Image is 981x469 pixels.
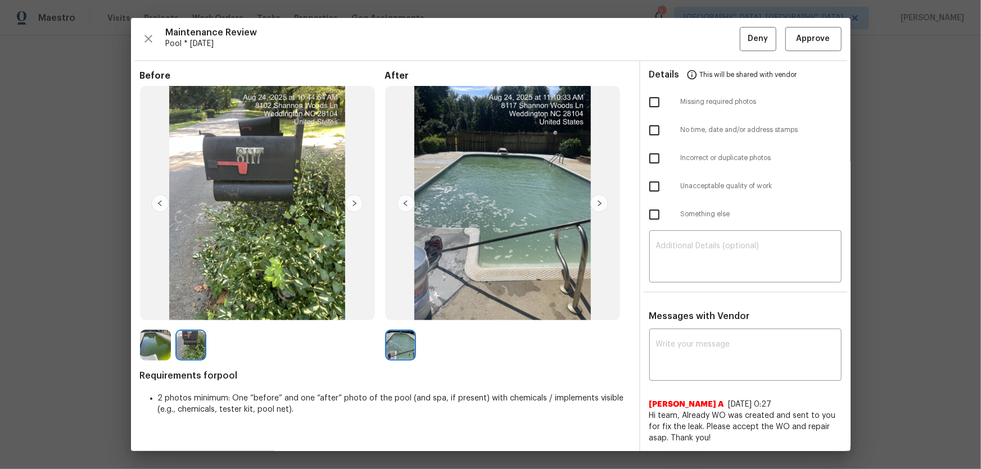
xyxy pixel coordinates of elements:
[590,194,608,212] img: right-chevron-button-url
[166,38,740,49] span: Pool * [DATE]
[385,70,630,81] span: After
[649,312,750,321] span: Messages with Vendor
[681,97,842,107] span: Missing required photos
[681,153,842,163] span: Incorrect or duplicate photos
[729,400,772,408] span: [DATE] 0:27
[740,27,776,51] button: Deny
[640,201,851,229] div: Something else
[681,125,842,135] span: No time, date and/or address stamps
[681,181,842,191] span: Unacceptable quality of work
[140,70,385,81] span: Before
[397,194,415,212] img: left-chevron-button-url
[640,88,851,116] div: Missing required photos
[158,393,630,415] li: 2 photos minimum: One “before” and one “after” photo of the pool (and spa, if present) with chemi...
[640,144,851,172] div: Incorrect or duplicate photos
[700,61,797,88] span: This will be shared with vendor
[748,32,768,46] span: Deny
[649,399,724,410] span: [PERSON_NAME] A
[681,210,842,219] span: Something else
[151,194,169,212] img: left-chevron-button-url
[649,61,680,88] span: Details
[640,172,851,201] div: Unacceptable quality of work
[345,194,363,212] img: right-chevron-button-url
[797,32,830,46] span: Approve
[640,116,851,144] div: No time, date and/or address stamps
[649,410,842,444] span: Hi team, Already WO was created and sent to you for fix the leak. Please accept the WO and repair...
[140,370,630,381] span: Requirements for pool
[785,27,842,51] button: Approve
[166,27,740,38] span: Maintenance Review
